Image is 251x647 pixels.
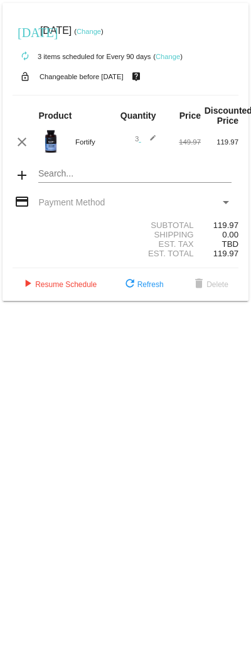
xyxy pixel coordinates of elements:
[201,138,238,146] div: 119.97
[20,277,35,292] mat-icon: play_arrow
[14,168,29,183] mat-icon: add
[20,280,97,289] span: Resume Schedule
[10,273,107,296] button: Resume Schedule
[122,280,164,289] span: Refresh
[125,239,201,249] div: Est. Tax
[40,73,124,80] small: Changeable before [DATE]
[125,230,201,239] div: Shipping
[38,169,231,179] input: Search...
[38,129,63,154] img: Image-1-Carousel-Fortify-Transp.png
[222,239,238,249] span: TBD
[125,220,201,230] div: Subtotal
[191,280,228,289] span: Delete
[38,197,231,207] mat-select: Payment Method
[181,273,238,296] button: Delete
[112,273,174,296] button: Refresh
[135,135,156,143] span: 3
[77,28,101,35] a: Change
[74,28,104,35] small: ( )
[125,249,201,258] div: Est. Total
[179,111,201,121] strong: Price
[213,249,238,258] span: 119.97
[14,134,29,150] mat-icon: clear
[38,111,72,121] strong: Product
[153,53,183,60] small: ( )
[163,138,201,146] div: 149.97
[69,138,125,146] div: Fortify
[18,49,33,64] mat-icon: autorenew
[18,68,33,85] mat-icon: lock_open
[38,197,105,207] span: Payment Method
[13,53,151,60] small: 3 items scheduled for Every 90 days
[14,194,29,209] mat-icon: credit_card
[18,24,33,39] mat-icon: [DATE]
[191,277,206,292] mat-icon: delete
[156,53,180,60] a: Change
[201,220,238,230] div: 119.97
[120,111,156,121] strong: Quantity
[222,230,238,239] span: 0.00
[129,68,144,85] mat-icon: live_help
[141,134,156,150] mat-icon: edit
[122,277,137,292] mat-icon: refresh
